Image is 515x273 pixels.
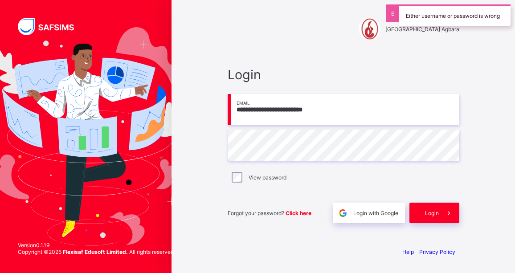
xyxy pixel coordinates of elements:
[419,249,455,255] a: Privacy Policy
[286,210,311,216] a: Click here
[425,210,439,216] span: Login
[18,242,175,249] span: Version 0.1.19
[353,210,398,216] span: Login with Google
[228,210,311,216] span: Forgot your password?
[399,4,511,26] div: Either username or password is wrong
[63,249,128,255] strong: Flexisaf Edusoft Limited.
[385,26,459,33] span: [GEOGRAPHIC_DATA] Agbara
[228,67,459,82] span: Login
[18,249,175,255] span: Copyright © 2025 All rights reserved.
[338,208,348,218] img: google.396cfc9801f0270233282035f929180a.svg
[18,18,85,35] img: SAFSIMS Logo
[249,174,286,181] label: View password
[402,249,414,255] a: Help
